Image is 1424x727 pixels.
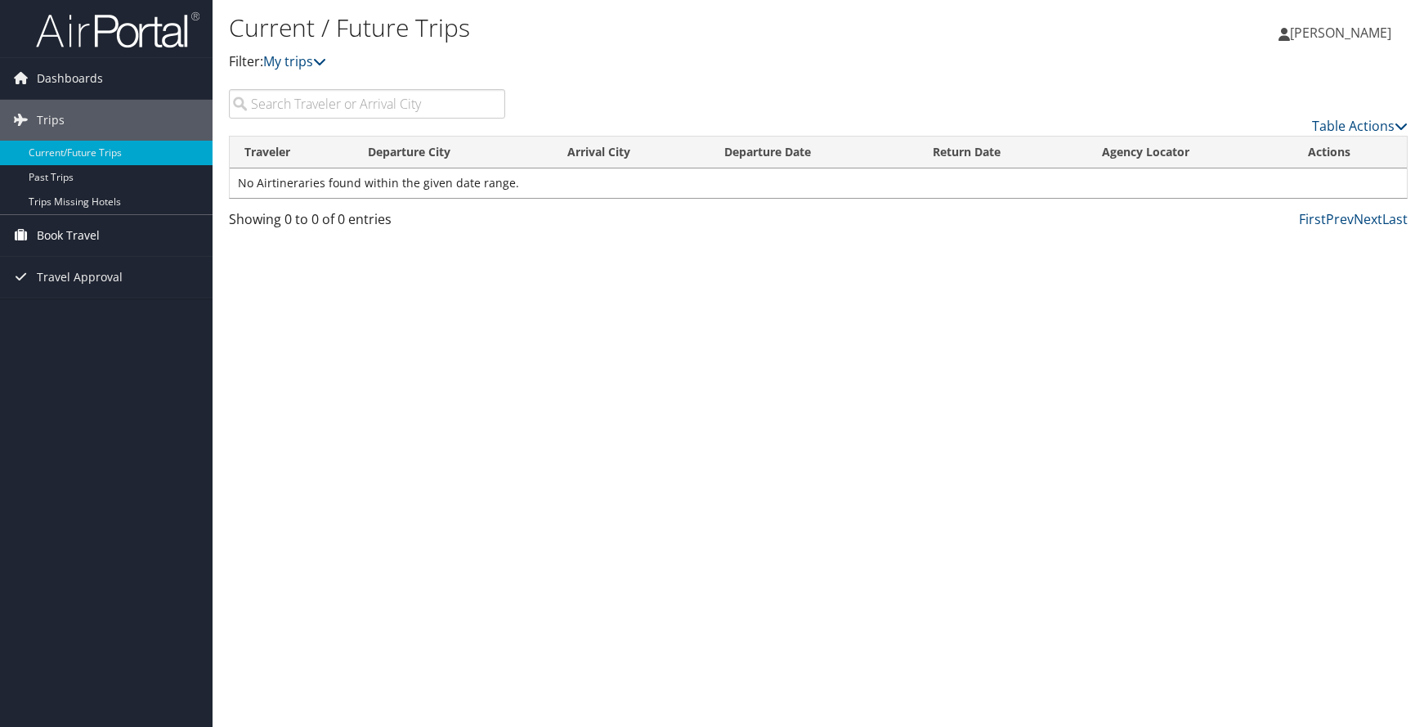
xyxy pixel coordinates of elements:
span: Book Travel [37,215,100,256]
span: Dashboards [37,58,103,99]
div: Showing 0 to 0 of 0 entries [229,209,505,237]
p: Filter: [229,52,1014,73]
th: Traveler: activate to sort column ascending [230,137,353,168]
a: First [1299,210,1326,228]
th: Departure City: activate to sort column ascending [353,137,553,168]
a: My trips [263,52,326,70]
th: Arrival City: activate to sort column ascending [553,137,710,168]
a: Table Actions [1312,117,1408,135]
th: Agency Locator: activate to sort column ascending [1087,137,1293,168]
img: airportal-logo.png [36,11,199,49]
span: Travel Approval [37,257,123,298]
input: Search Traveler or Arrival City [229,89,505,119]
a: [PERSON_NAME] [1278,8,1408,57]
a: Last [1382,210,1408,228]
a: Next [1354,210,1382,228]
th: Actions [1293,137,1407,168]
th: Departure Date: activate to sort column descending [710,137,919,168]
th: Return Date: activate to sort column ascending [918,137,1086,168]
h1: Current / Future Trips [229,11,1014,45]
td: No Airtineraries found within the given date range. [230,168,1407,198]
a: Prev [1326,210,1354,228]
span: [PERSON_NAME] [1290,24,1391,42]
span: Trips [37,100,65,141]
